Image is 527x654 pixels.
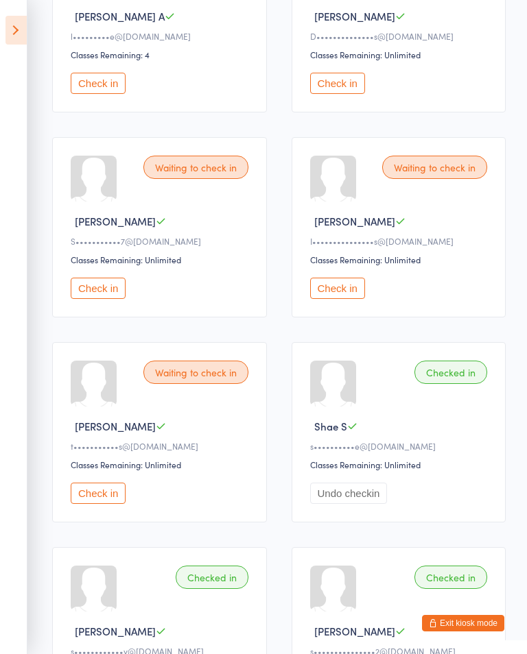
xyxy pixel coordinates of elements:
button: Exit kiosk mode [422,615,504,631]
div: Waiting to check in [143,361,248,384]
div: Checked in [414,361,487,384]
span: [PERSON_NAME] [314,9,395,23]
div: Checked in [176,566,248,589]
div: Classes Remaining: Unlimited [310,49,492,60]
span: Shae S [314,419,347,433]
span: [PERSON_NAME] [75,214,156,228]
button: Undo checkin [310,483,388,504]
button: Check in [71,73,126,94]
div: D••••••••••••••s@[DOMAIN_NAME] [310,30,492,42]
span: [PERSON_NAME] [314,624,395,638]
div: S•••••••••••7@[DOMAIN_NAME] [71,235,253,247]
button: Check in [71,483,126,504]
div: Classes Remaining: Unlimited [71,254,253,265]
div: l•••••••••e@[DOMAIN_NAME] [71,30,253,42]
div: Classes Remaining: Unlimited [310,254,492,265]
button: Check in [310,73,365,94]
button: Check in [71,278,126,299]
div: Classes Remaining: Unlimited [310,459,492,470]
div: Waiting to check in [143,156,248,179]
div: t•••••••••••s@[DOMAIN_NAME] [71,440,253,452]
div: s••••••••••e@[DOMAIN_NAME] [310,440,492,452]
div: I•••••••••••••••s@[DOMAIN_NAME] [310,235,492,247]
span: [PERSON_NAME] A [75,9,165,23]
div: Checked in [414,566,487,589]
div: Classes Remaining: Unlimited [71,459,253,470]
span: [PERSON_NAME] [75,419,156,433]
div: Waiting to check in [382,156,487,179]
span: [PERSON_NAME] [75,624,156,638]
div: Classes Remaining: 4 [71,49,253,60]
span: [PERSON_NAME] [314,214,395,228]
button: Check in [310,278,365,299]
